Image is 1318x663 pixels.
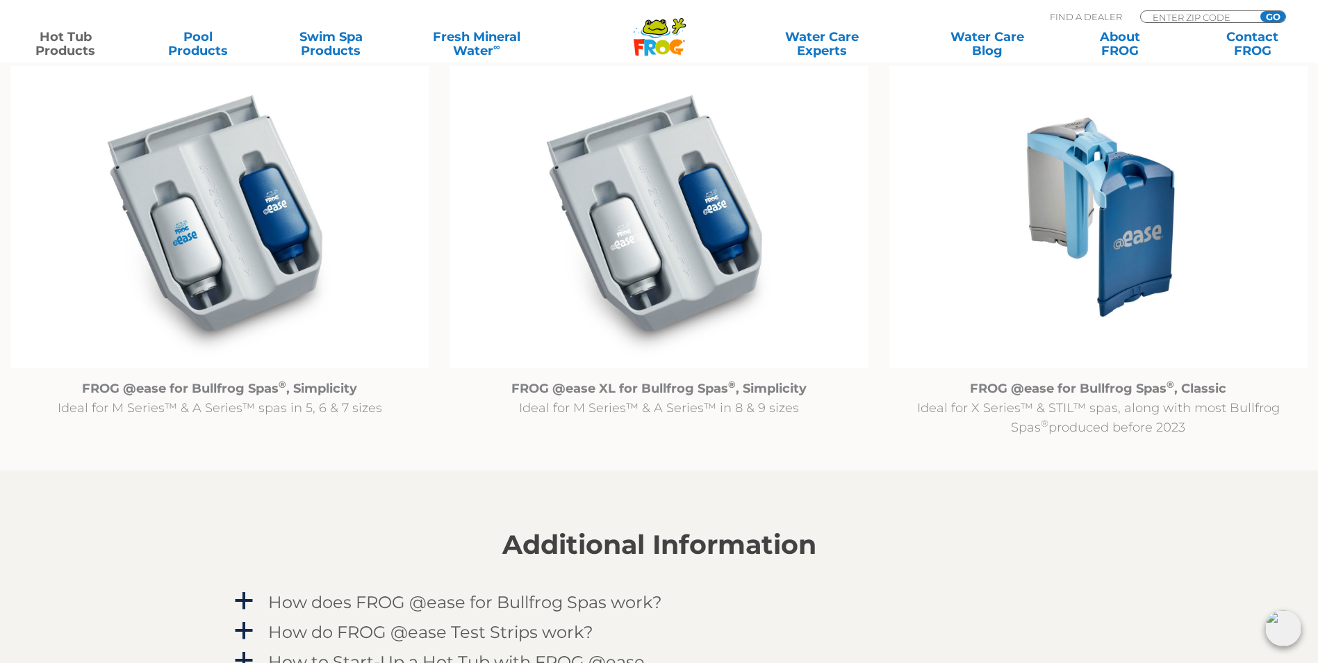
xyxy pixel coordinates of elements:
sup: ® [1041,418,1048,429]
sup: ® [279,379,286,390]
img: @ease_Bullfrog_FROG @easeXL for Bullfrog Spas with Filter [450,66,868,368]
strong: FROG @ease for Bullfrog Spas , Simplicity [82,381,357,396]
sup: ® [1167,379,1174,390]
a: ContactFROG [1201,30,1304,58]
h2: Additional Information [232,530,1087,560]
span: a [233,591,254,612]
h4: How do FROG @ease Test Strips work? [268,623,593,641]
sup: ® [728,379,736,390]
span: a [233,621,254,641]
a: PoolProducts [147,30,250,58]
a: AboutFROG [1068,30,1171,58]
a: a How does FROG @ease for Bullfrog Spas work? [232,589,1087,615]
a: a How do FROG @ease Test Strips work? [232,619,1087,645]
a: Fresh MineralWater∞ [412,30,541,58]
a: Swim SpaProducts [279,30,383,58]
input: GO [1260,11,1285,22]
p: Find A Dealer [1050,10,1122,23]
p: Ideal for X Series™ & STIL™ spas, along with most Bullfrog Spas produced before 2023 [889,379,1308,437]
p: Ideal for M Series™ & A Series™ spas in 5, 6 & 7 sizes [10,379,429,418]
img: Untitled design (94) [889,66,1308,368]
input: Zip Code Form [1151,11,1245,23]
h4: How does FROG @ease for Bullfrog Spas work? [268,593,662,612]
a: Water CareBlog [935,30,1039,58]
strong: FROG @ease XL for Bullfrog Spas , Simplicity [511,381,807,396]
img: openIcon [1265,610,1301,646]
strong: FROG @ease for Bullfrog Spas , Classic [970,381,1226,396]
img: @ease_Bullfrog_FROG @ease R180 for Bullfrog Spas with Filter [10,66,429,368]
sup: ∞ [493,41,500,52]
a: Hot TubProducts [14,30,117,58]
p: Ideal for M Series™ & A Series™ in 8 & 9 sizes [450,379,868,418]
a: Water CareExperts [739,30,906,58]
